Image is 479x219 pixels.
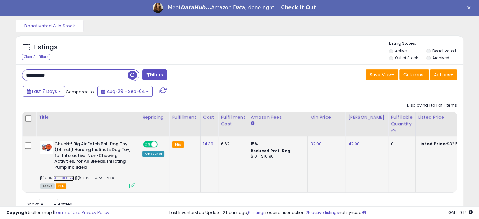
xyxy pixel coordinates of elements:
[348,141,360,147] a: 42.00
[407,102,457,108] div: Displaying 1 to 1 of 1 items
[389,41,463,47] p: Listing States:
[33,43,58,52] h5: Listings
[27,201,72,207] span: Show: entries
[23,86,65,97] button: Last 7 Days
[97,86,153,97] button: Aug-29 - Sep-04
[403,72,423,78] span: Columns
[172,114,197,121] div: Fulfillment
[399,69,429,80] button: Columns
[391,141,410,147] div: 0
[39,114,137,121] div: Title
[22,54,50,60] div: Clear All Filters
[391,114,413,127] div: Fulfillable Quantity
[169,210,473,216] div: Last InventoryLab Update: 2 hours ago, require user action, not synced.
[153,3,163,13] img: Profile image for Georgie
[281,4,316,11] a: Check It Out
[180,4,211,10] i: DataHub...
[310,141,322,147] a: 32.00
[432,48,456,54] label: Deactivated
[221,141,243,147] div: 6.62
[310,114,343,121] div: Min Price
[250,148,292,153] b: Reduced Prof. Rng.
[144,141,151,147] span: ON
[54,210,81,216] a: Terms of Use
[250,141,303,147] div: 15%
[395,48,407,54] label: Active
[54,141,131,172] b: Chuckit! Big Air Fetch Ball Dog Toy (14 Inch) Herding Instincts Dog Toy, for Interactive, Non-Che...
[348,114,385,121] div: [PERSON_NAME]
[142,69,167,80] button: Filters
[82,210,109,216] a: Privacy Policy
[203,141,214,147] a: 14.39
[395,55,418,61] label: Out of Stock
[53,176,74,181] a: B0DD1PXJYV
[467,6,473,9] div: Close
[418,141,470,147] div: $32.50
[40,141,135,188] div: ASIN:
[40,141,53,154] img: 41yv6e5JzVL._SL40_.jpg
[56,183,66,189] span: FBA
[430,69,457,80] button: Actions
[6,210,109,216] div: seller snap | |
[107,88,145,95] span: Aug-29 - Sep-04
[366,69,398,80] button: Save View
[40,183,55,189] span: All listings currently available for purchase on Amazon
[305,210,339,216] a: 25 active listings
[142,151,164,157] div: Amazon AI
[448,210,473,216] span: 2025-09-15 19:12 GMT
[75,176,116,181] span: | SKU: 3G-4T59-RC98
[32,88,57,95] span: Last 7 Days
[16,20,83,32] button: Deactivated & In Stock
[432,55,449,61] label: Archived
[250,154,303,159] div: $10 - $10.90
[418,141,447,147] b: Listed Price:
[142,114,167,121] div: Repricing
[418,114,473,121] div: Listed Price
[250,121,254,126] small: Amazon Fees.
[6,210,29,216] strong: Copyright
[248,210,265,216] a: 6 listings
[172,141,184,148] small: FBA
[203,114,216,121] div: Cost
[221,114,245,127] div: Fulfillment Cost
[66,89,95,95] span: Compared to:
[250,114,305,121] div: Amazon Fees
[168,4,276,11] div: Meet Amazon Data, done right.
[157,141,167,147] span: OFF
